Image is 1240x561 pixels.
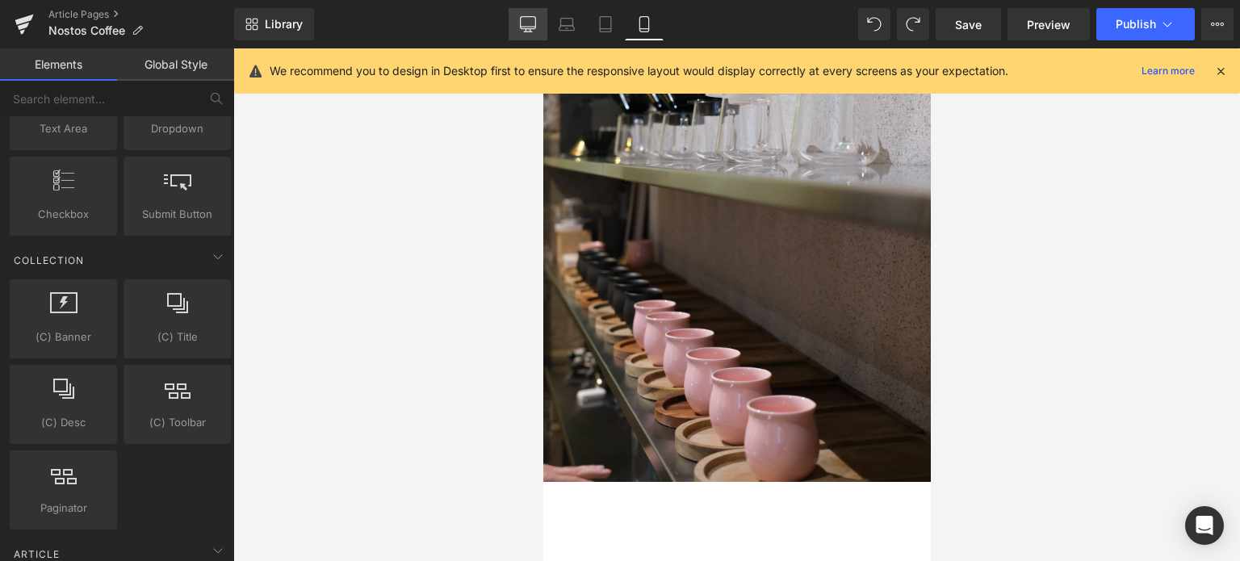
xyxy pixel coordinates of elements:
button: Redo [897,8,929,40]
span: (C) Toolbar [128,414,226,431]
span: Dropdown [128,120,226,137]
span: Paginator [15,500,112,517]
span: Nostos Coffee [48,24,125,37]
div: Open Intercom Messenger [1185,506,1224,545]
a: New Library [234,8,314,40]
a: Preview [1007,8,1090,40]
span: Publish [1116,18,1156,31]
span: Text Area [15,120,112,137]
span: Checkbox [15,206,112,223]
a: Tablet [586,8,625,40]
button: Publish [1096,8,1195,40]
span: Library [265,17,303,31]
a: Article Pages [48,8,234,21]
span: (C) Banner [15,329,112,345]
button: Undo [858,8,890,40]
span: Submit Button [128,206,226,223]
p: We recommend you to design in Desktop first to ensure the responsive layout would display correct... [270,62,1008,80]
a: Laptop [547,8,586,40]
span: Collection [12,253,86,268]
span: Save [955,16,982,33]
a: Learn more [1135,61,1201,81]
span: (C) Title [128,329,226,345]
a: Global Style [117,48,234,81]
span: (C) Desc [15,414,112,431]
a: Desktop [509,8,547,40]
span: Preview [1027,16,1070,33]
a: Mobile [625,8,664,40]
button: More [1201,8,1234,40]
